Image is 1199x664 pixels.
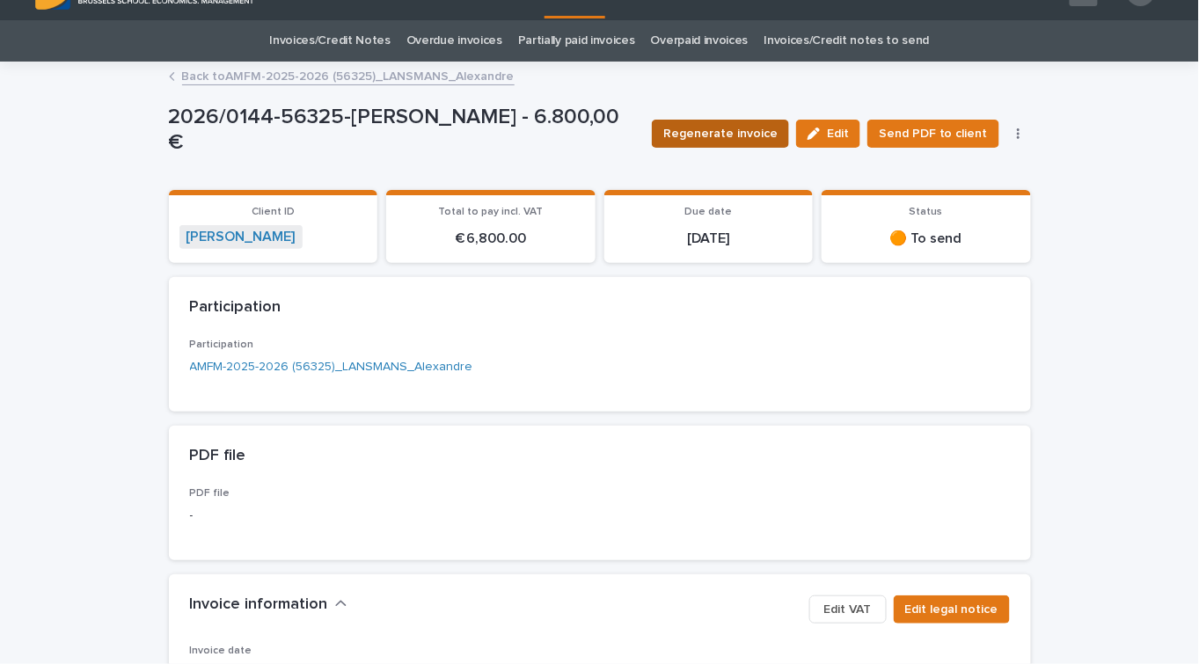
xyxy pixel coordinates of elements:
[684,207,732,217] span: Due date
[190,447,246,466] h2: PDF file
[652,120,789,148] button: Regenerate invoice
[406,20,502,62] a: Overdue invoices
[269,20,391,62] a: Invoices/Credit Notes
[615,230,803,247] p: [DATE]
[438,207,543,217] span: Total to pay incl. VAT
[824,601,872,618] span: Edit VAT
[809,595,887,624] button: Edit VAT
[651,20,749,62] a: Overpaid invoices
[190,488,230,499] span: PDF file
[186,229,296,245] a: [PERSON_NAME]
[910,207,943,217] span: Status
[796,120,860,148] button: Edit
[894,595,1010,624] button: Edit legal notice
[190,298,281,317] h2: Participation
[832,230,1020,247] p: 🟠 To send
[518,20,635,62] a: Partially paid invoices
[867,120,999,148] button: Send PDF to client
[190,595,347,615] button: Invoice information
[764,20,930,62] a: Invoices/Credit notes to send
[879,125,988,142] span: Send PDF to client
[190,646,252,656] span: Invoice date
[663,125,778,142] span: Regenerate invoice
[252,207,295,217] span: Client ID
[190,339,254,350] span: Participation
[182,65,515,85] a: Back toAMFM-2025-2026 (56325)_LANSMANS_Alexandre
[190,358,473,376] a: AMFM-2025-2026 (56325)_LANSMANS_Alexandre
[190,507,450,525] p: -
[190,595,328,615] h2: Invoice information
[905,601,998,618] span: Edit legal notice
[169,105,639,156] p: 2026/0144-56325-[PERSON_NAME] - 6.800,00 €
[827,128,849,140] span: Edit
[397,230,585,247] p: € 6,800.00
